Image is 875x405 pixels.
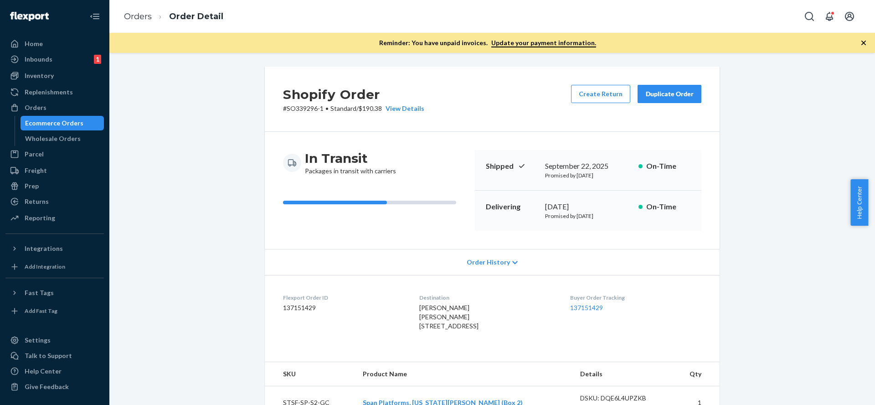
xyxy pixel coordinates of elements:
[25,197,49,206] div: Returns
[25,182,39,191] div: Prep
[800,7,818,26] button: Open Search Box
[10,12,49,21] img: Flexport logo
[86,7,104,26] button: Close Navigation
[25,71,54,80] div: Inventory
[5,36,104,51] a: Home
[467,258,510,267] span: Order History
[305,150,396,176] div: Packages in transit with carriers
[5,379,104,394] button: Give Feedback
[5,286,104,300] button: Fast Tags
[5,304,104,318] a: Add Fast Tag
[580,394,666,403] div: DSKU: DQE6L4UPZKB
[816,378,866,400] iframe: Opens a widget where you can chat to one of our agents
[645,89,694,99] div: Duplicate Order
[5,52,104,67] a: Inbounds1
[638,85,701,103] button: Duplicate Order
[25,336,51,345] div: Settings
[25,88,73,97] div: Replenishments
[265,362,355,386] th: SKU
[355,362,573,386] th: Product Name
[5,147,104,161] a: Parcel
[305,150,396,166] h3: In Transit
[673,362,720,386] th: Qty
[21,131,104,146] a: Wholesale Orders
[5,100,104,115] a: Orders
[545,171,631,179] p: Promised by [DATE]
[545,161,631,171] div: September 22, 2025
[25,351,72,360] div: Talk to Support
[570,304,603,312] a: 137151429
[545,212,631,220] p: Promised by [DATE]
[571,85,630,103] button: Create Return
[5,68,104,83] a: Inventory
[25,367,62,376] div: Help Center
[25,166,47,175] div: Freight
[5,333,104,348] a: Settings
[646,161,690,171] p: On-Time
[5,260,104,274] a: Add Integration
[283,104,424,113] p: # SO339296-1 / $190.38
[382,104,424,113] button: View Details
[486,202,538,212] p: Delivering
[486,161,538,171] p: Shipped
[330,104,356,112] span: Standard
[25,307,57,315] div: Add Fast Tag
[545,202,631,212] div: [DATE]
[124,11,152,21] a: Orders
[25,150,44,159] div: Parcel
[5,241,104,256] button: Integrations
[491,39,596,47] a: Update your payment information.
[21,116,104,130] a: Ecommerce Orders
[850,179,868,226] button: Help Center
[5,211,104,225] a: Reporting
[5,163,104,178] a: Freight
[820,7,839,26] button: Open notifications
[117,3,231,30] ol: breadcrumbs
[25,244,63,253] div: Integrations
[573,362,673,386] th: Details
[25,103,46,112] div: Orders
[94,55,101,64] div: 1
[25,382,69,391] div: Give Feedback
[283,85,424,104] h2: Shopify Order
[169,11,223,21] a: Order Detail
[646,202,690,212] p: On-Time
[25,263,65,270] div: Add Integration
[5,179,104,193] a: Prep
[5,348,104,363] button: Talk to Support
[419,294,555,301] dt: Destination
[25,288,54,297] div: Fast Tags
[25,39,43,48] div: Home
[419,304,479,330] span: [PERSON_NAME] [PERSON_NAME] [STREET_ADDRESS]
[25,55,52,64] div: Inbounds
[283,294,405,301] dt: Flexport Order ID
[25,134,81,143] div: Wholesale Orders
[325,104,329,112] span: •
[840,7,859,26] button: Open account menu
[25,119,83,128] div: Ecommerce Orders
[379,38,596,47] p: Reminder: You have unpaid invoices.
[5,364,104,379] a: Help Center
[5,85,104,99] a: Replenishments
[5,194,104,209] a: Returns
[283,303,405,312] dd: 137151429
[25,213,55,223] div: Reporting
[570,294,701,301] dt: Buyer Order Tracking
